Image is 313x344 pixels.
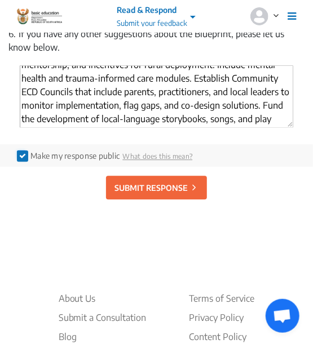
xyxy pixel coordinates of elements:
img: r3bhv9o7vttlwasn7lg2llmba4yf [17,8,62,25]
p: If you have any other suggestions about the Blueprint, please let us know below. [8,27,305,54]
button: SUBMIT RESPONSE [106,176,207,199]
span: 6. [8,28,16,39]
li: About Us [59,292,147,305]
p: Submit your feedback [117,18,187,29]
li: Submit a Consultation [59,311,147,324]
li: Terms of Service [189,292,254,305]
textarea: 'Type your answer here.' | translate [20,65,293,127]
div: Open chat [266,299,299,333]
label: Make my response public [30,151,120,160]
li: Privacy Policy [189,311,254,324]
a: Blog [59,330,147,343]
img: person-default.svg [250,7,268,25]
li: Content Policy [189,330,254,343]
span: What does this mean? [122,152,192,160]
p: SUBMIT RESPONSE [114,182,188,194]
